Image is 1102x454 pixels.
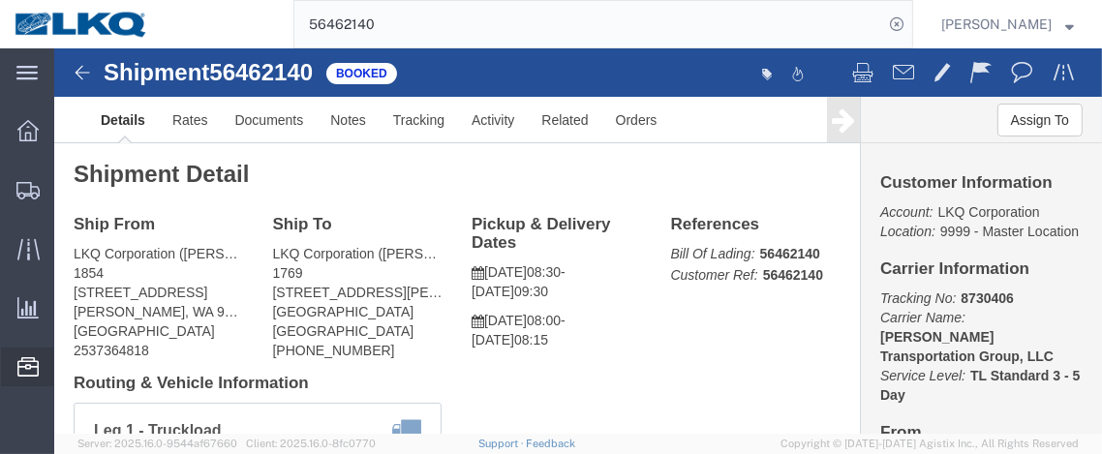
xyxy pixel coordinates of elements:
span: Server: 2025.16.0-9544af67660 [77,438,237,449]
a: Feedback [526,438,575,449]
img: logo [14,10,149,39]
button: [PERSON_NAME] [940,13,1075,36]
input: Search for shipment number, reference number [294,1,883,47]
span: Client: 2025.16.0-8fc0770 [246,438,376,449]
span: Copyright © [DATE]-[DATE] Agistix Inc., All Rights Reserved [781,436,1079,452]
span: Krisann Metzger [941,14,1052,35]
a: Support [478,438,527,449]
iframe: FS Legacy Container [54,48,1102,434]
